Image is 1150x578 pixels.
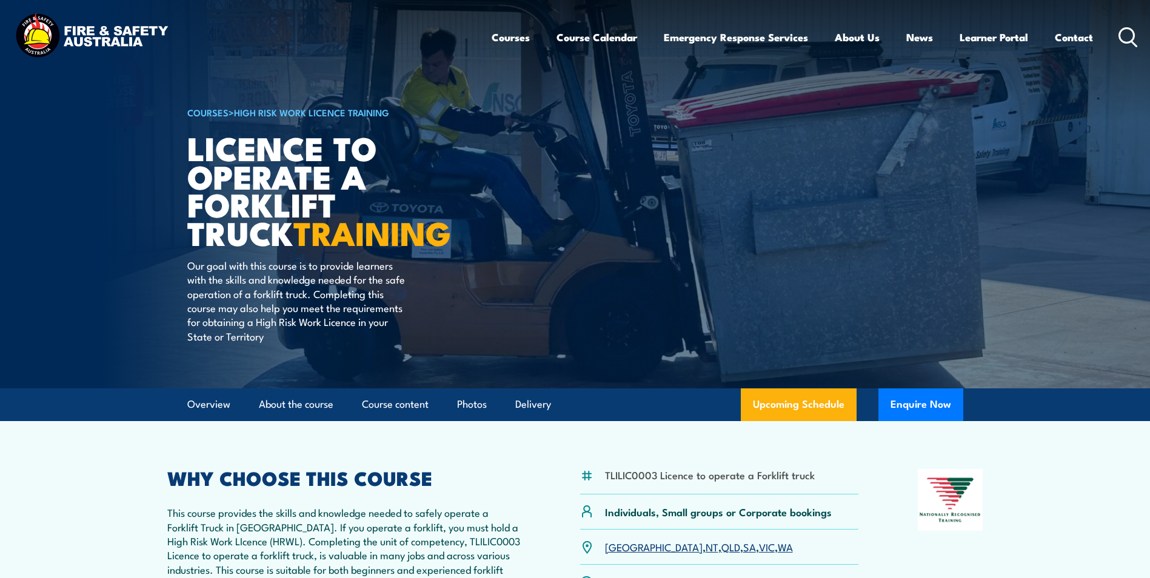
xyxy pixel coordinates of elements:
[187,105,487,119] h6: >
[605,540,793,554] p: , , , , ,
[759,539,775,554] a: VIC
[259,388,333,420] a: About the course
[605,505,832,519] p: Individuals, Small groups or Corporate bookings
[457,388,487,420] a: Photos
[362,388,429,420] a: Course content
[605,539,703,554] a: [GEOGRAPHIC_DATA]
[515,388,551,420] a: Delivery
[878,388,963,421] button: Enquire Now
[605,468,815,482] li: TLILIC0003 Licence to operate a Forklift truck
[167,469,521,486] h2: WHY CHOOSE THIS COURSE
[778,539,793,554] a: WA
[293,207,451,257] strong: TRAINING
[187,133,487,247] h1: Licence to operate a forklift truck
[918,469,983,531] img: Nationally Recognised Training logo.
[835,21,880,53] a: About Us
[706,539,718,554] a: NT
[743,539,756,554] a: SA
[234,105,389,119] a: High Risk Work Licence Training
[557,21,637,53] a: Course Calendar
[741,388,857,421] a: Upcoming Schedule
[187,388,230,420] a: Overview
[906,21,933,53] a: News
[187,258,409,343] p: Our goal with this course is to provide learners with the skills and knowledge needed for the saf...
[960,21,1028,53] a: Learner Portal
[187,105,229,119] a: COURSES
[492,21,530,53] a: Courses
[1055,21,1093,53] a: Contact
[664,21,808,53] a: Emergency Response Services
[721,539,740,554] a: QLD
